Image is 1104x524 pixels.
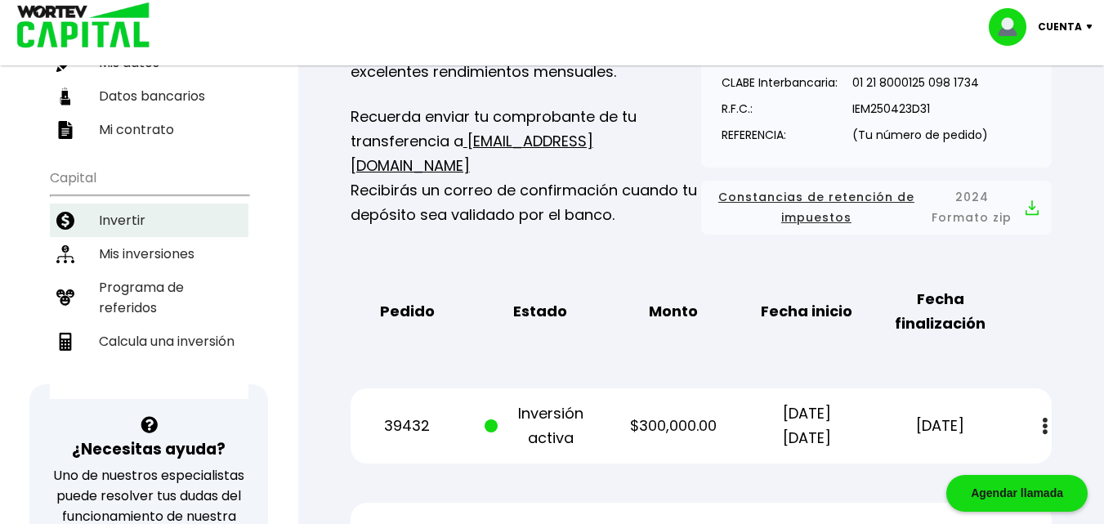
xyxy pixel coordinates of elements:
img: calculadora-icon.17d418c4.svg [56,333,74,351]
img: inversiones-icon.6695dc30.svg [56,245,74,263]
img: recomiendanos-icon.9b8e9327.svg [56,289,74,307]
b: Monto [649,299,698,324]
a: Datos bancarios [50,79,248,113]
p: CLABE Interbancaria: [722,70,838,95]
a: [EMAIL_ADDRESS][DOMAIN_NAME] [351,131,593,176]
img: datos-icon.10cf9172.svg [56,87,74,105]
b: Estado [513,299,567,324]
p: 01 21 8000125 098 1734 [852,70,988,95]
b: Fecha finalización [884,287,996,336]
p: REFERENCIA: [722,123,838,147]
b: Fecha inicio [761,299,852,324]
ul: Perfil [50,2,248,146]
h3: ¿Necesitas ayuda? [72,437,226,461]
img: profile-image [989,8,1038,46]
div: Agendar llamada [946,475,1088,512]
p: Recuerda enviar tu comprobante de tu transferencia a Recibirás un correo de confirmación cuando t... [351,105,701,227]
a: Invertir [50,204,248,237]
img: icon-down [1082,25,1104,29]
p: [DATE] [DATE] [751,401,863,450]
p: IEM250423D31 [852,96,988,121]
span: Constancias de retención de impuestos [714,187,919,228]
p: (Tu número de pedido) [852,123,988,147]
p: 39432 [351,414,463,438]
img: contrato-icon.f2db500c.svg [56,121,74,139]
button: Constancias de retención de impuestos2024 Formato zip [714,187,1039,228]
a: Mi contrato [50,113,248,146]
p: Inversión activa [485,401,597,450]
p: $300,000.00 [618,414,730,438]
img: invertir-icon.b3b967d7.svg [56,212,74,230]
ul: Capital [50,159,248,399]
a: Calcula una inversión [50,325,248,358]
a: Mis inversiones [50,237,248,271]
b: Pedido [380,299,435,324]
a: Programa de referidos [50,271,248,325]
p: [DATE] [884,414,996,438]
p: R.F.C.: [722,96,838,121]
p: Cuenta [1038,15,1082,39]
